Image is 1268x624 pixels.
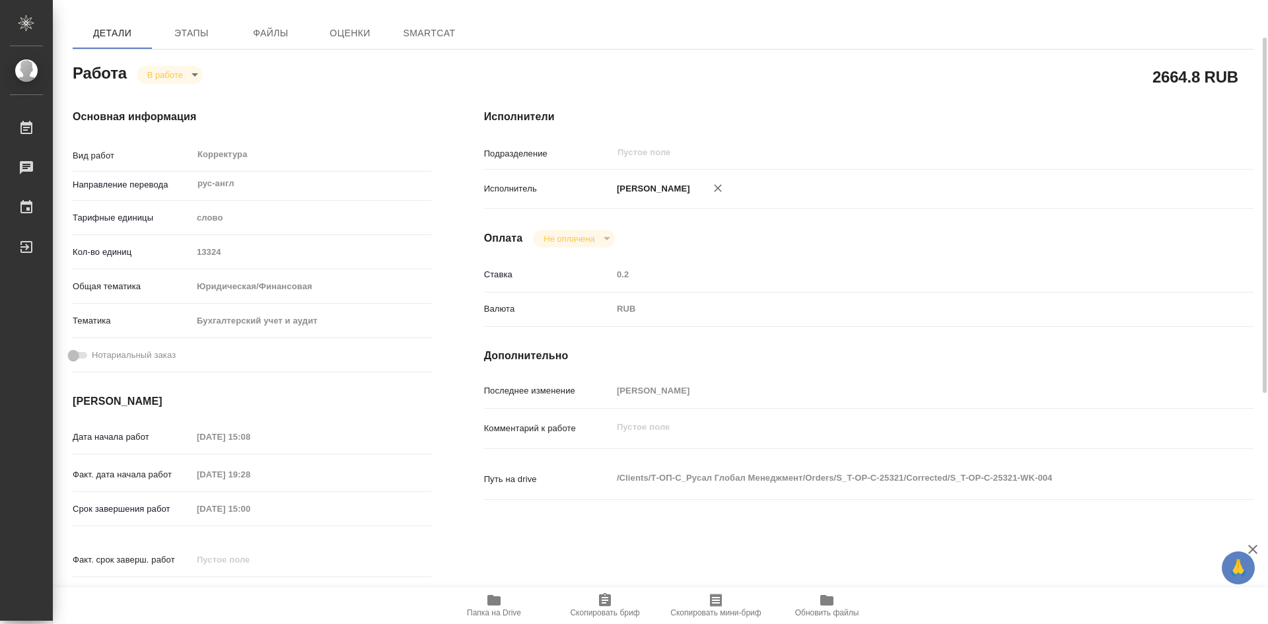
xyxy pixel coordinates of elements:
input: Пустое поле [612,381,1189,400]
h4: Исполнители [484,109,1253,125]
p: Дата начала работ [73,431,192,444]
p: Факт. дата начала работ [73,468,192,481]
div: RUB [612,298,1189,320]
button: Обновить файлы [771,587,882,624]
span: Файлы [239,25,302,42]
textarea: /Clients/Т-ОП-С_Русал Глобал Менеджмент/Orders/S_T-OP-C-25321/Corrected/S_T-OP-C-25321-WK-004 [612,467,1189,489]
input: Пустое поле [192,550,308,569]
h4: Дополнительно [484,348,1253,364]
p: Путь на drive [484,473,612,486]
p: Кол-во единиц [73,246,192,259]
span: Нотариальный заказ [92,349,176,362]
p: Направление перевода [73,178,192,191]
p: Тарифные единицы [73,211,192,225]
p: Вид работ [73,149,192,162]
p: Исполнитель [484,182,612,195]
p: Последнее изменение [484,384,612,398]
span: Этапы [160,25,223,42]
p: Комментарий к работе [484,422,612,435]
div: Бухгалтерский учет и аудит [192,310,431,332]
div: В работе [137,66,203,84]
input: Пустое поле [192,499,308,518]
input: ✎ Введи что-нибудь [192,584,308,604]
p: Ставка [484,268,612,281]
button: Скопировать бриф [549,587,660,624]
div: слово [192,207,431,229]
p: Факт. срок заверш. работ [73,553,192,567]
div: В работе [533,230,614,248]
input: Пустое поле [612,265,1189,284]
p: Общая тематика [73,280,192,293]
span: Обновить файлы [795,608,859,617]
button: 🙏 [1222,551,1255,584]
p: Подразделение [484,147,612,160]
span: Детали [81,25,144,42]
p: Срок завершения работ [73,503,192,516]
button: Не оплачена [540,233,598,244]
h4: Основная информация [73,109,431,125]
span: Папка на Drive [467,608,521,617]
h4: [PERSON_NAME] [73,394,431,409]
span: SmartCat [398,25,461,42]
button: Папка на Drive [439,587,549,624]
input: Пустое поле [192,242,431,261]
button: Скопировать мини-бриф [660,587,771,624]
input: Пустое поле [192,465,308,484]
div: Юридическая/Финансовая [192,275,431,298]
input: Пустое поле [616,145,1158,160]
p: Тематика [73,314,192,328]
h2: 2664.8 RUB [1152,65,1238,88]
button: Удалить исполнителя [703,174,732,203]
h2: Работа [73,60,127,84]
input: Пустое поле [192,427,308,446]
h4: Оплата [484,230,523,246]
span: Оценки [318,25,382,42]
button: В работе [143,69,187,81]
span: Скопировать бриф [570,608,639,617]
span: Скопировать мини-бриф [670,608,761,617]
p: [PERSON_NAME] [612,182,690,195]
p: Валюта [484,302,612,316]
span: 🙏 [1227,554,1250,582]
